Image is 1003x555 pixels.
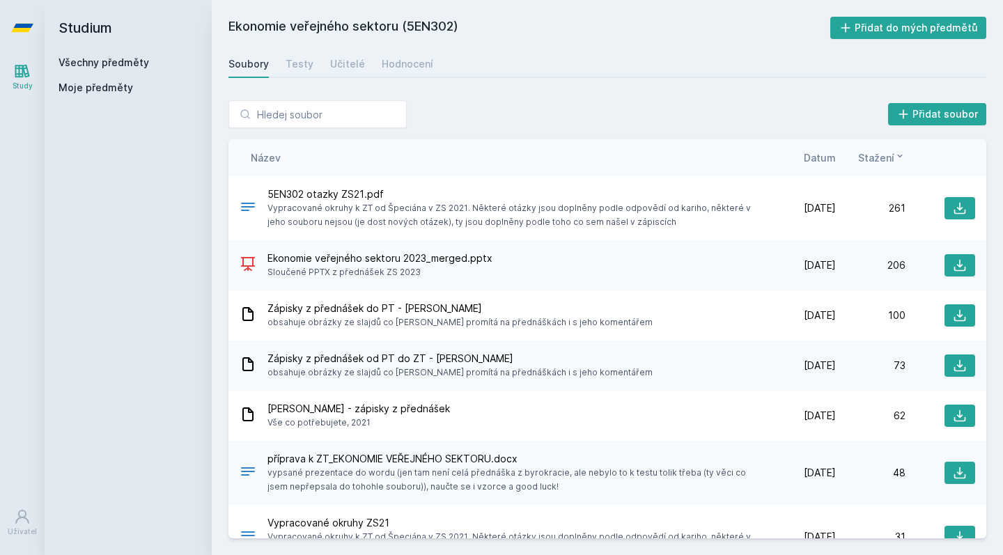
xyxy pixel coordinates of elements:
[836,409,905,423] div: 62
[267,466,761,494] span: vypsané prezentace do wordu (jen tam není celá přednáška z byrokracie, ale nebylo to k testu toli...
[13,81,33,91] div: Study
[382,50,433,78] a: Hodnocení
[836,201,905,215] div: 261
[330,50,365,78] a: Učitelé
[804,258,836,272] span: [DATE]
[858,150,894,165] span: Stažení
[240,198,256,219] div: PDF
[267,201,761,229] span: Vypracované okruhy k ZT od Špeciána v ZS 2021. Některé otázky jsou doplněny podle odpovědí od kar...
[804,150,836,165] button: Datum
[228,100,407,128] input: Hledej soubor
[8,526,37,537] div: Uživatel
[267,452,761,466] span: příprava k ZT_EKONOMIE VEŘEJNÉHO SEKTORU.docx
[836,530,905,544] div: 31
[888,103,987,125] button: Přidat soubor
[382,57,433,71] div: Hodnocení
[804,530,836,544] span: [DATE]
[228,50,269,78] a: Soubory
[330,57,365,71] div: Učitelé
[804,359,836,373] span: [DATE]
[267,516,761,530] span: Vypracované okruhy ZS21
[267,402,450,416] span: [PERSON_NAME] - zápisky z přednášek
[228,17,830,39] h2: Ekonomie veřejného sektoru (5EN302)
[59,56,149,68] a: Všechny předměty
[240,463,256,483] div: DOCX
[267,315,653,329] span: obsahuje obrázky ze slajdů co [PERSON_NAME] promítá na přednáškách i s jeho komentářem
[286,50,313,78] a: Testy
[804,201,836,215] span: [DATE]
[240,256,256,276] div: PPTX
[836,359,905,373] div: 73
[251,150,281,165] button: Název
[858,150,905,165] button: Stažení
[836,258,905,272] div: 206
[804,466,836,480] span: [DATE]
[830,17,987,39] button: Přidat do mých předmětů
[267,302,653,315] span: Zápisky z přednášek do PT - [PERSON_NAME]
[267,187,761,201] span: 5EN302 otazky ZS21.pdf
[267,366,653,380] span: obsahuje obrázky ze slajdů co [PERSON_NAME] promítá na přednáškách i s jeho komentářem
[267,265,492,279] span: Sloučené PPTX z přednášek ZS 2023
[286,57,313,71] div: Testy
[267,352,653,366] span: Zápisky z přednášek od PT do ZT - [PERSON_NAME]
[267,416,450,430] span: Vše co potřebujete, 2021
[804,409,836,423] span: [DATE]
[59,81,133,95] span: Moje předměty
[804,308,836,322] span: [DATE]
[836,308,905,322] div: 100
[3,56,42,98] a: Study
[228,57,269,71] div: Soubory
[240,527,256,547] div: .PDF
[3,501,42,544] a: Uživatel
[267,251,492,265] span: Ekonomie veřejného sektoru 2023_merged.pptx
[836,466,905,480] div: 48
